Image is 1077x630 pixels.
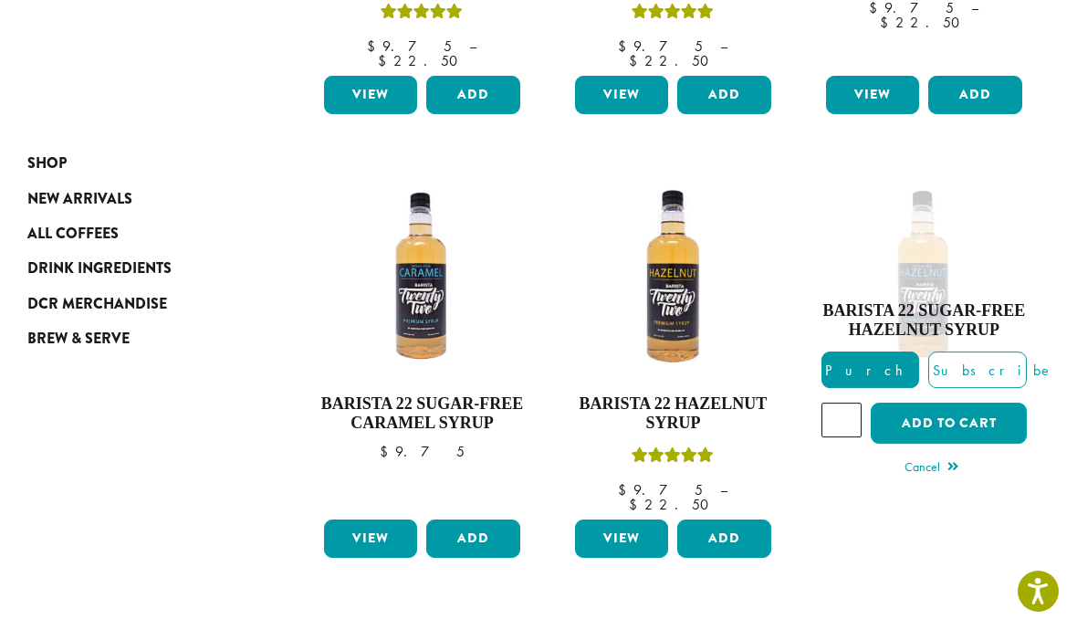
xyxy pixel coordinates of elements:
span: $ [618,480,633,499]
input: Product quantity [821,403,862,437]
div: Rated 5.00 out of 5 [632,445,714,472]
span: Shop [27,152,67,175]
a: All Coffees [27,216,242,251]
bdi: 22.50 [880,13,968,32]
div: Rated 5.00 out of 5 [632,1,714,28]
a: Cancel [904,456,958,481]
a: View [324,520,417,558]
bdi: 9.75 [618,480,703,499]
a: Barista 22 Sugar-Free Caramel Syrup $9.75 [319,174,525,512]
a: Drink Ingredients [27,251,242,286]
button: Add [426,520,519,558]
bdi: 22.50 [378,51,466,70]
a: View [575,520,668,558]
img: SF-CARAMEL-300x300.png [319,174,525,380]
bdi: 9.75 [618,37,703,56]
span: $ [880,13,895,32]
button: Add [426,76,519,114]
span: Brew & Serve [27,328,130,351]
bdi: 22.50 [629,495,717,514]
a: Rated 5.00 out of 5 [821,174,1027,572]
a: View [826,76,919,114]
span: $ [378,51,393,70]
a: Barista 22 Hazelnut SyrupRated 5.00 out of 5 [570,174,776,512]
div: Rated 5.00 out of 5 [381,1,463,28]
span: New Arrivals [27,188,132,211]
span: All Coffees [27,223,119,246]
span: $ [618,37,633,56]
span: Drink Ingredients [27,257,172,280]
span: Subscribe [929,361,1053,380]
bdi: 9.75 [367,37,452,56]
button: Add [928,76,1021,114]
span: DCR Merchandise [27,293,167,316]
a: View [575,76,668,114]
bdi: 9.75 [380,442,465,461]
span: Purchase [822,361,977,380]
a: DCR Merchandise [27,287,242,321]
a: Shop [27,146,242,181]
button: Add [677,76,770,114]
a: New Arrivals [27,181,242,215]
img: HAZELNUT-300x300.png [570,174,776,380]
button: Add to cart [871,403,1026,444]
span: $ [629,51,644,70]
span: – [469,37,476,56]
button: Add [677,520,770,558]
span: – [720,37,727,56]
h4: Barista 22 Hazelnut Syrup [570,394,776,434]
span: $ [629,495,644,514]
a: Brew & Serve [27,321,242,356]
bdi: 22.50 [629,51,717,70]
a: View [324,76,417,114]
span: $ [367,37,382,56]
span: $ [380,442,395,461]
h4: Barista 22 Sugar-Free Caramel Syrup [319,394,525,434]
span: – [720,480,727,499]
h4: Barista 22 Sugar-Free Hazelnut Syrup [821,301,1027,341]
